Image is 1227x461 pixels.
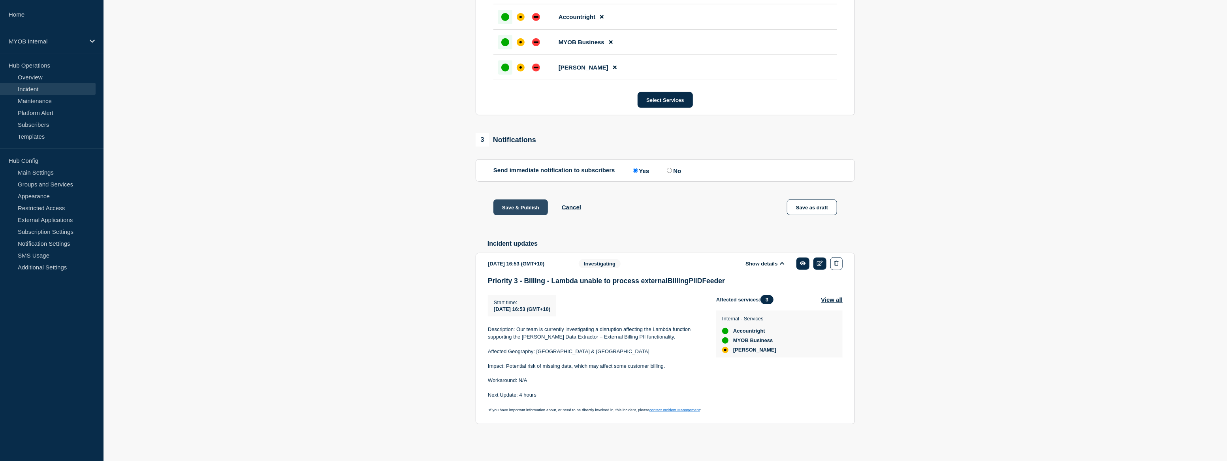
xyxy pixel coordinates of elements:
[821,295,843,304] button: View all
[665,167,681,174] label: No
[501,38,509,46] div: up
[494,306,550,312] span: [DATE] 16:53 (GMT+10)
[493,199,548,215] button: Save & Publish
[532,64,540,72] div: down
[501,64,509,72] div: up
[787,199,837,215] button: Save as draft
[722,316,776,322] p: Internal - Services
[649,408,700,412] a: contact Incident Management
[517,13,525,21] div: affected
[579,259,621,268] span: Investigating
[638,92,693,108] button: Select Services
[488,391,704,399] p: Next Update: 4 hours
[493,167,837,174] div: Send immediate notification to subscribers
[722,328,728,334] div: up
[487,240,855,247] h2: Incident updates
[493,167,615,174] p: Send immediate notification to subscribers
[559,13,595,20] span: Accountright
[559,39,604,45] span: MYOB Business
[476,133,489,147] span: 3
[488,257,567,270] div: [DATE] 16:53 (GMT+10)
[722,347,728,353] div: affected
[501,13,509,21] div: up
[488,408,649,412] span: "If you have important information about, or need to be directly involved in, this incident, please
[733,347,776,353] span: [PERSON_NAME]
[633,168,638,173] input: Yes
[517,38,525,46] div: affected
[733,337,773,344] span: MYOB Business
[9,38,85,45] p: MYOB Internal
[562,204,581,211] button: Cancel
[700,408,701,412] span: "
[631,167,649,174] label: Yes
[532,38,540,46] div: down
[488,326,704,341] p: Description: Our team is currently investigating a disruption affecting the Lambda function suppo...
[733,328,765,334] span: Accountright
[559,64,608,71] span: [PERSON_NAME]
[488,377,704,384] p: Workaround: N/A
[476,133,536,147] div: Notifications
[488,348,704,355] p: Affected Geography: [GEOGRAPHIC_DATA] & [GEOGRAPHIC_DATA]
[743,260,787,267] button: Show details
[517,64,525,72] div: affected
[716,295,777,304] span: Affected services:
[760,295,773,304] span: 3
[488,363,704,370] p: Impact: Potential risk of missing data, which may affect some customer billing.
[532,13,540,21] div: down
[722,337,728,344] div: up
[667,168,672,173] input: No
[494,299,550,305] p: Start time :
[488,277,843,285] h3: Priority 3 - Billing - Lambda unable to process externalBillingPIIDFeeder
